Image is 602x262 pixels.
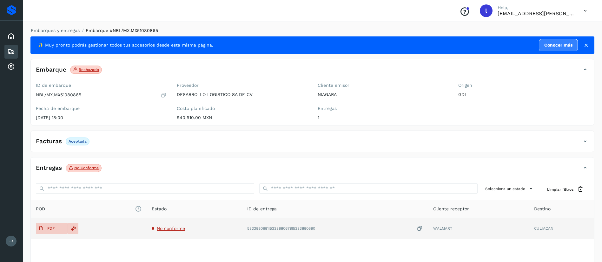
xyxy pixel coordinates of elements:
h4: Embarque [36,66,66,73]
p: [DATE] 18:00 [36,115,167,120]
p: 1 [318,115,448,120]
label: Cliente emisor [318,83,448,88]
button: Limpiar filtros [542,183,589,195]
p: NIAGARA [318,92,448,97]
button: PDF [36,223,68,234]
div: EntregasNo conforme [31,163,594,178]
td: WALMART [428,218,529,239]
h4: Facturas [36,138,62,145]
label: Costo planificado [177,106,308,111]
label: Entregas [318,106,448,111]
span: Estado [152,206,167,212]
span: ID de entrega [247,206,277,212]
div: FacturasAceptada [31,136,594,152]
label: Fecha de embarque [36,106,167,111]
div: Cuentas por cobrar [4,60,18,74]
a: Embarques y entregas [31,28,80,33]
label: Origen [458,83,589,88]
span: Destino [534,206,551,212]
nav: breadcrumb [30,27,594,34]
span: Limpiar filtros [547,187,573,192]
h4: Entregas [36,164,62,172]
p: Hola, [498,5,574,10]
td: CULIACAN [529,218,594,239]
label: ID de embarque [36,83,167,88]
span: ✨ Muy pronto podrás gestionar todos tus accesorios desde esta misma página. [38,42,213,48]
span: Cliente receptor [433,206,469,212]
p: lauraamalia.castillo@xpertal.com [498,10,574,16]
p: GDL [458,92,589,97]
a: Conocer más [539,39,578,51]
div: 5333880681|5333880679|5333880680 [247,225,423,232]
div: Reemplazar POD [68,223,78,234]
p: Aceptada [69,139,87,144]
div: Inicio [4,29,18,43]
p: $40,910.00 MXN [177,115,308,120]
button: Selecciona un estado [483,183,537,194]
p: PDF [47,226,55,231]
p: NBL/MX.MX51080865 [36,92,81,98]
label: Proveedor [177,83,308,88]
p: No conforme [74,166,99,170]
span: POD [36,206,142,212]
div: EmbarqueRechazado [31,64,594,80]
div: Embarques [4,45,18,59]
p: Rechazado [79,67,99,72]
span: Embarque #NBL/MX.MX51080865 [86,28,158,33]
p: DESARROLLO LOGISTICO SA DE CV [177,92,308,97]
span: No conforme [157,226,185,231]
